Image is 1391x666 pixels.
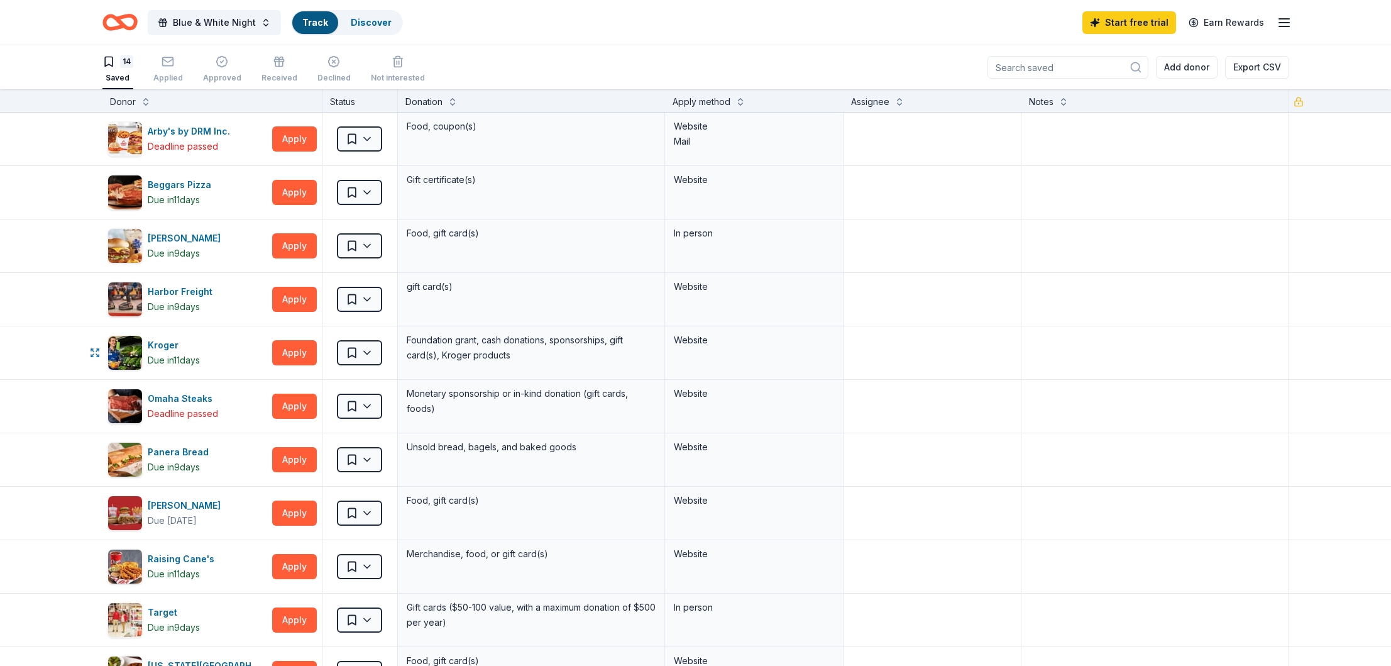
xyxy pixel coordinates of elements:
[405,438,657,456] div: Unsold bread, bagels, and baked goods
[272,233,317,258] button: Apply
[322,89,398,112] div: Status
[107,602,267,638] button: Image for TargetTargetDue in9days
[148,338,200,353] div: Kroger
[1156,56,1218,79] button: Add donor
[108,122,142,156] img: Image for Arby's by DRM Inc.
[272,394,317,419] button: Apply
[674,226,834,241] div: In person
[148,10,281,35] button: Blue & White Night
[107,549,267,584] button: Image for Raising Cane's Raising Cane'sDue in11days
[148,299,200,314] div: Due in 9 days
[261,73,297,83] div: Received
[148,139,218,154] div: Deadline passed
[1029,94,1053,109] div: Notes
[674,134,834,149] div: Mail
[148,605,200,620] div: Target
[148,192,200,208] div: Due in 11 days
[148,231,226,246] div: [PERSON_NAME]
[674,279,834,294] div: Website
[674,547,834,562] div: Website
[108,282,142,316] img: Image for Harbor Freight
[371,73,425,83] div: Not interested
[108,389,142,423] img: Image for Omaha Steaks
[272,608,317,633] button: Apply
[405,331,657,364] div: Foundation grant, cash donations, sponsorships, gift card(s), Kroger products
[148,460,200,475] div: Due in 9 days
[272,340,317,365] button: Apply
[107,496,267,531] button: Image for Portillo's[PERSON_NAME]Due [DATE]
[148,513,197,528] div: Due [DATE]
[674,440,834,455] div: Website
[371,50,425,89] button: Not interested
[148,284,217,299] div: Harbor Freight
[108,229,142,263] img: Image for Culver's
[405,171,657,189] div: Gift certificate(s)
[674,119,834,134] div: Website
[674,493,834,508] div: Website
[148,620,200,635] div: Due in 9 days
[674,386,834,401] div: Website
[107,442,267,477] button: Image for Panera BreadPanera BreadDue in9days
[987,56,1148,79] input: Search saved
[674,600,834,615] div: In person
[203,50,241,89] button: Approved
[108,603,142,637] img: Image for Target
[102,73,133,83] div: Saved
[148,177,216,192] div: Beggars Pizza
[148,406,218,421] div: Deadline passed
[153,50,183,89] button: Applied
[148,391,218,406] div: Omaha Steaks
[173,15,256,30] span: Blue & White Night
[108,175,142,209] img: Image for Beggars Pizza
[108,496,142,530] img: Image for Portillo's
[120,55,133,68] div: 14
[272,287,317,312] button: Apply
[405,545,657,563] div: Merchandise, food, or gift card(s)
[1181,11,1272,34] a: Earn Rewards
[405,94,443,109] div: Donation
[102,8,138,37] a: Home
[1082,11,1176,34] a: Start free trial
[405,599,657,631] div: Gift cards ($50-100 value, with a maximum donation of $500 per year)
[148,552,219,567] div: Raising Cane's
[317,50,351,89] button: Declined
[107,121,267,157] button: Image for Arby's by DRM Inc.Arby's by DRM Inc.Deadline passed
[102,50,133,89] button: 14Saved
[148,445,214,460] div: Panera Bread
[108,550,142,584] img: Image for Raising Cane's
[317,73,351,83] div: Declined
[261,50,297,89] button: Received
[148,246,200,261] div: Due in 9 days
[148,124,235,139] div: Arby's by DRM Inc.
[291,10,403,35] button: TrackDiscover
[405,385,657,418] div: Monetary sponsorship or in-kind donation (gift cards, foods)
[674,333,834,348] div: Website
[107,228,267,264] button: Image for Culver's [PERSON_NAME]Due in9days
[108,443,142,477] img: Image for Panera Bread
[272,447,317,472] button: Apply
[674,172,834,187] div: Website
[1225,56,1289,79] button: Export CSV
[107,282,267,317] button: Image for Harbor FreightHarbor FreightDue in9days
[110,94,136,109] div: Donor
[405,225,657,242] div: Food, gift card(s)
[405,118,657,135] div: Food, coupon(s)
[107,175,267,210] button: Image for Beggars PizzaBeggars PizzaDue in11days
[148,353,200,368] div: Due in 11 days
[148,498,226,513] div: [PERSON_NAME]
[851,94,889,109] div: Assignee
[203,73,241,83] div: Approved
[272,126,317,152] button: Apply
[108,336,142,370] img: Image for Kroger
[272,180,317,205] button: Apply
[153,73,183,83] div: Applied
[107,335,267,370] button: Image for KrogerKrogerDue in11days
[302,17,328,28] a: Track
[405,278,657,296] div: gift card(s)
[351,17,392,28] a: Discover
[107,389,267,424] button: Image for Omaha Steaks Omaha SteaksDeadline passed
[673,94,730,109] div: Apply method
[148,567,200,582] div: Due in 11 days
[272,554,317,579] button: Apply
[272,501,317,526] button: Apply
